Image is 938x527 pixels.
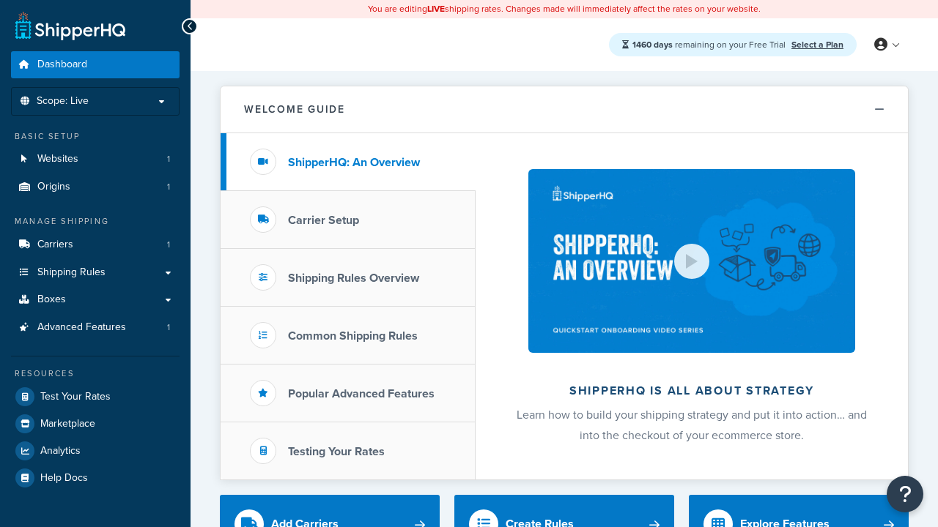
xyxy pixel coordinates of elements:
[11,130,180,143] div: Basic Setup
[11,259,180,286] a: Shipping Rules
[11,173,180,201] li: Origins
[11,231,180,258] a: Carriers1
[288,329,418,343] h3: Common Shipping Rules
[887,476,923,512] button: Open Resource Center
[11,384,180,410] a: Test Your Rates
[40,418,95,430] span: Marketplace
[37,266,106,279] span: Shipping Rules
[11,146,180,173] a: Websites1
[791,38,843,51] a: Select a Plan
[11,314,180,341] a: Advanced Features1
[11,367,180,380] div: Resources
[37,321,126,334] span: Advanced Features
[11,438,180,464] a: Analytics
[167,239,170,251] span: 1
[37,59,87,71] span: Dashboard
[37,95,89,108] span: Scope: Live
[167,321,170,334] span: 1
[37,239,73,251] span: Carriers
[514,384,869,397] h2: ShipperHQ is all about strategy
[528,169,855,353] img: ShipperHQ is all about strategy
[221,86,908,133] button: Welcome Guide
[11,411,180,437] a: Marketplace
[167,181,170,193] span: 1
[11,146,180,173] li: Websites
[288,214,359,227] h3: Carrier Setup
[40,391,111,403] span: Test Your Rates
[37,153,78,165] span: Websites
[11,286,180,313] a: Boxes
[632,38,673,51] strong: 1460 days
[288,156,420,169] h3: ShipperHQ: An Overview
[427,2,445,15] b: LIVE
[288,272,419,285] h3: Shipping Rules Overview
[11,51,180,78] a: Dashboard
[167,153,170,165] span: 1
[288,445,385,458] h3: Testing Your Rates
[517,406,867,444] span: Learn how to build your shipping strategy and put it into action… and into the checkout of your e...
[288,387,435,400] h3: Popular Advanced Features
[11,314,180,341] li: Advanced Features
[40,472,88,485] span: Help Docs
[37,181,70,193] span: Origins
[40,445,81,457] span: Analytics
[632,38,788,51] span: remaining on your Free Trial
[11,231,180,258] li: Carriers
[11,465,180,491] a: Help Docs
[11,173,180,201] a: Origins1
[11,215,180,228] div: Manage Shipping
[37,294,66,306] span: Boxes
[244,104,345,115] h2: Welcome Guide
